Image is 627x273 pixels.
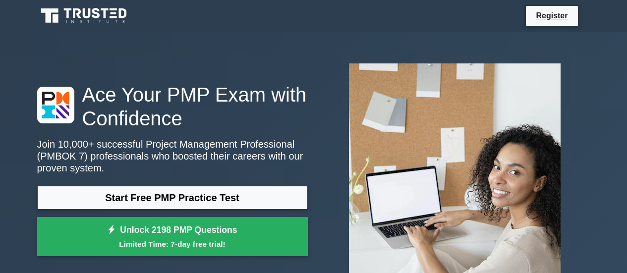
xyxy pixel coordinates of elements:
h1: Ace Your PMP Exam with Confidence [37,83,308,130]
a: Start Free PMP Practice Test [37,186,308,210]
p: Join 10,000+ successful Project Management Professional (PMBOK 7) professionals who boosted their... [37,138,308,174]
a: Register [530,9,573,22]
small: Limited Time: 7-day free trial! [50,238,295,250]
a: Unlock 2198 PMP QuestionsLimited Time: 7-day free trial! [37,217,308,257]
